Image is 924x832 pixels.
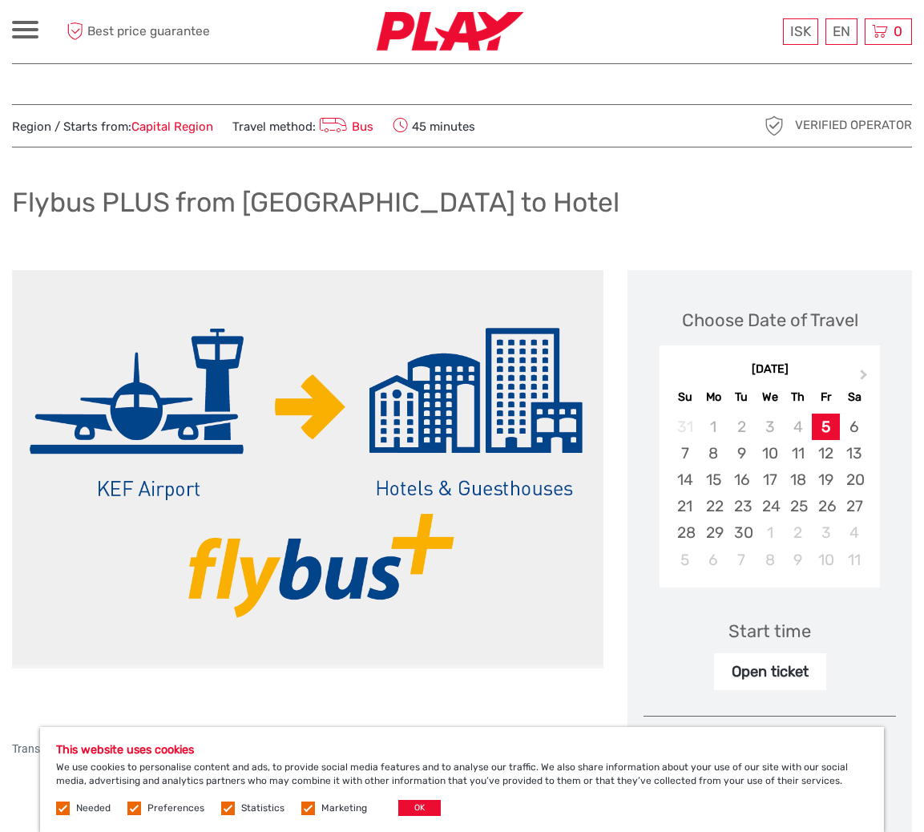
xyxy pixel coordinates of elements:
[700,466,728,493] div: Choose Monday, September 15th, 2025
[812,493,840,519] div: Choose Friday, September 26th, 2025
[756,493,784,519] div: Choose Wednesday, September 24th, 2025
[784,386,812,408] div: Th
[812,386,840,408] div: Fr
[812,414,840,440] div: Choose Friday, September 5th, 2025
[728,619,811,644] div: Start time
[664,414,874,573] div: month 2025-09
[812,519,840,546] div: Choose Friday, October 3rd, 2025
[812,547,840,573] div: Choose Friday, October 10th, 2025
[700,547,728,573] div: Choose Monday, October 6th, 2025
[671,519,699,546] div: Choose Sunday, September 28th, 2025
[728,466,756,493] div: Choose Tuesday, September 16th, 2025
[756,440,784,466] div: Choose Wednesday, September 10th, 2025
[316,119,373,134] a: Bus
[12,186,619,219] h1: Flybus PLUS from [GEOGRAPHIC_DATA] to Hotel
[840,414,868,440] div: Choose Saturday, September 6th, 2025
[682,308,858,333] div: Choose Date of Travel
[700,519,728,546] div: Choose Monday, September 29th, 2025
[840,466,868,493] div: Choose Saturday, September 20th, 2025
[131,119,213,134] a: Capital Region
[393,115,475,137] span: 45 minutes
[784,414,812,440] div: Not available Thursday, September 4th, 2025
[853,366,878,391] button: Next Month
[756,547,784,573] div: Choose Wednesday, October 8th, 2025
[184,25,204,44] button: Open LiveChat chat widget
[232,115,373,137] span: Travel method:
[728,386,756,408] div: Tu
[840,493,868,519] div: Choose Saturday, September 27th, 2025
[756,386,784,408] div: We
[714,653,826,690] div: Open ticket
[728,493,756,519] div: Choose Tuesday, September 23rd, 2025
[40,727,884,832] div: We use cookies to personalise content and ads, to provide social media features and to analyse ou...
[671,386,699,408] div: Su
[784,466,812,493] div: Choose Thursday, September 18th, 2025
[840,519,868,546] div: Choose Saturday, October 4th, 2025
[321,802,367,815] label: Marketing
[756,466,784,493] div: Choose Wednesday, September 17th, 2025
[728,414,756,440] div: Not available Tuesday, September 2nd, 2025
[700,440,728,466] div: Choose Monday, September 8th, 2025
[840,440,868,466] div: Choose Saturday, September 13th, 2025
[12,270,603,664] img: a771a4b2aca44685afd228bf32f054e4_main_slider.png
[12,742,355,755] span: Transfer from [GEOGRAPHIC_DATA] to
[756,519,784,546] div: Choose Wednesday, October 1st, 2025
[812,466,840,493] div: Choose Friday, September 19th, 2025
[784,547,812,573] div: Choose Thursday, October 9th, 2025
[761,113,787,139] img: verified_operator_grey_128.png
[671,414,699,440] div: Not available Sunday, August 31st, 2025
[147,802,204,815] label: Preferences
[671,466,699,493] div: Choose Sunday, September 14th, 2025
[825,18,857,45] div: EN
[756,414,784,440] div: Not available Wednesday, September 3rd, 2025
[12,119,213,135] span: Region / Starts from:
[660,361,880,378] div: [DATE]
[790,23,811,39] span: ISK
[728,440,756,466] div: Choose Tuesday, September 9th, 2025
[840,386,868,408] div: Sa
[398,800,441,816] button: OK
[700,414,728,440] div: Not available Monday, September 1st, 2025
[784,440,812,466] div: Choose Thursday, September 11th, 2025
[728,547,756,573] div: Choose Tuesday, October 7th, 2025
[891,23,905,39] span: 0
[812,440,840,466] div: Choose Friday, September 12th, 2025
[795,117,912,134] span: Verified Operator
[700,493,728,519] div: Choose Monday, September 22nd, 2025
[671,493,699,519] div: Choose Sunday, September 21st, 2025
[700,386,728,408] div: Mo
[728,519,756,546] div: Choose Tuesday, September 30th, 2025
[377,12,523,51] img: Fly Play
[671,547,699,573] div: Choose Sunday, October 5th, 2025
[671,440,699,466] div: Choose Sunday, September 7th, 2025
[22,28,181,41] p: We're away right now. Please check back later!
[56,743,868,757] h5: This website uses cookies
[241,802,284,815] label: Statistics
[840,547,868,573] div: Choose Saturday, October 11th, 2025
[784,519,812,546] div: Choose Thursday, October 2nd, 2025
[63,18,237,45] span: Best price guarantee
[784,493,812,519] div: Choose Thursday, September 25th, 2025
[76,802,111,815] label: Needed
